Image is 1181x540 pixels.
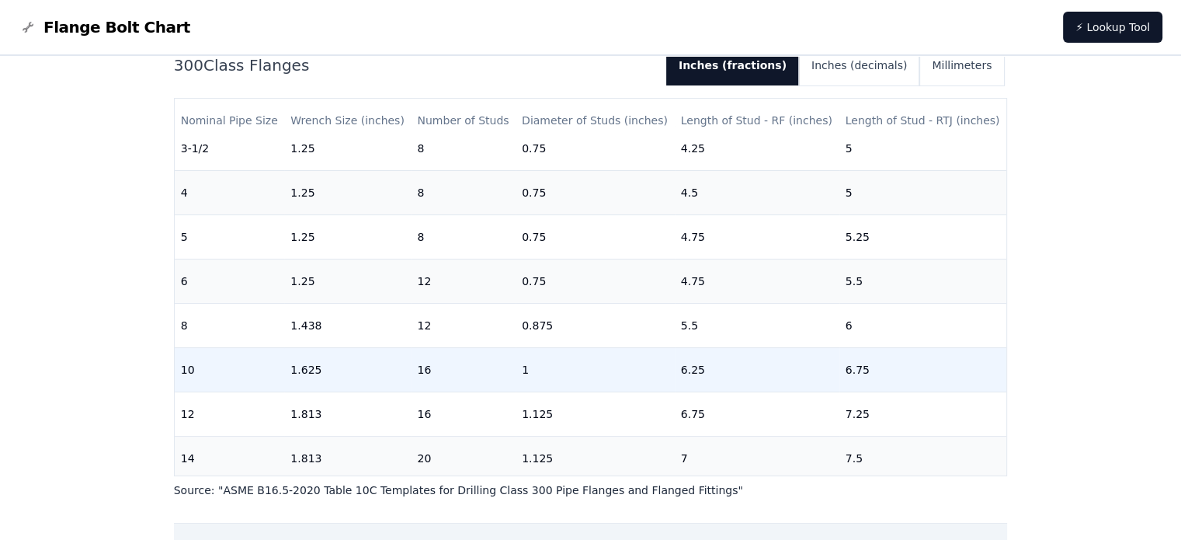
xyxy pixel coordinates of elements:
td: 7.5 [839,436,1007,480]
td: 6 [839,303,1007,347]
td: 1.438 [284,303,411,347]
td: 0.75 [516,214,675,259]
th: Wrench Size (inches) [284,99,411,143]
td: 6.75 [675,392,839,436]
td: 5 [839,170,1007,214]
td: 6.75 [839,347,1007,392]
td: 0.75 [516,259,675,303]
td: 4 [175,170,285,214]
td: 1.25 [284,170,411,214]
td: 0.75 [516,126,675,170]
th: Nominal Pipe Size [175,99,285,143]
td: 4.5 [675,170,839,214]
td: 8 [175,303,285,347]
td: 6.25 [675,347,839,392]
td: 0.75 [516,170,675,214]
h2: 300 Class Flanges [174,54,654,76]
img: Flange Bolt Chart Logo [19,18,37,37]
th: Diameter of Studs (inches) [516,99,675,143]
td: 7 [675,436,839,480]
td: 1.25 [284,214,411,259]
td: 4.75 [675,214,839,259]
td: 14 [175,436,285,480]
td: 3-1/2 [175,126,285,170]
th: Number of Studs [411,99,516,143]
a: Flange Bolt Chart LogoFlange Bolt Chart [19,16,190,38]
td: 5.5 [675,303,839,347]
td: 16 [411,347,516,392]
th: Length of Stud - RF (inches) [675,99,839,143]
td: 8 [411,214,516,259]
td: 5.5 [839,259,1007,303]
button: Inches (fractions) [666,45,799,85]
td: 5 [839,126,1007,170]
td: 12 [175,392,285,436]
td: 6 [175,259,285,303]
a: ⚡ Lookup Tool [1063,12,1162,43]
td: 8 [411,170,516,214]
td: 0.875 [516,303,675,347]
td: 4.75 [675,259,839,303]
button: Inches (decimals) [799,45,919,85]
td: 16 [411,392,516,436]
td: 8 [411,126,516,170]
td: 5 [175,214,285,259]
span: Flange Bolt Chart [43,16,190,38]
td: 1.813 [284,392,411,436]
td: 1 [516,347,675,392]
td: 20 [411,436,516,480]
td: 1.625 [284,347,411,392]
td: 1.813 [284,436,411,480]
td: 12 [411,303,516,347]
td: 1.25 [284,259,411,303]
td: 10 [175,347,285,392]
button: Millimeters [919,45,1004,85]
td: 1.125 [516,392,675,436]
th: Length of Stud - RTJ (inches) [839,99,1007,143]
td: 1.125 [516,436,675,480]
td: 5.25 [839,214,1007,259]
td: 7.25 [839,392,1007,436]
td: 12 [411,259,516,303]
td: 1.25 [284,126,411,170]
p: Source: " ASME B16.5-2020 Table 10C Templates for Drilling Class 300 Pipe Flanges and Flanged Fit... [174,483,1008,498]
td: 4.25 [675,126,839,170]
